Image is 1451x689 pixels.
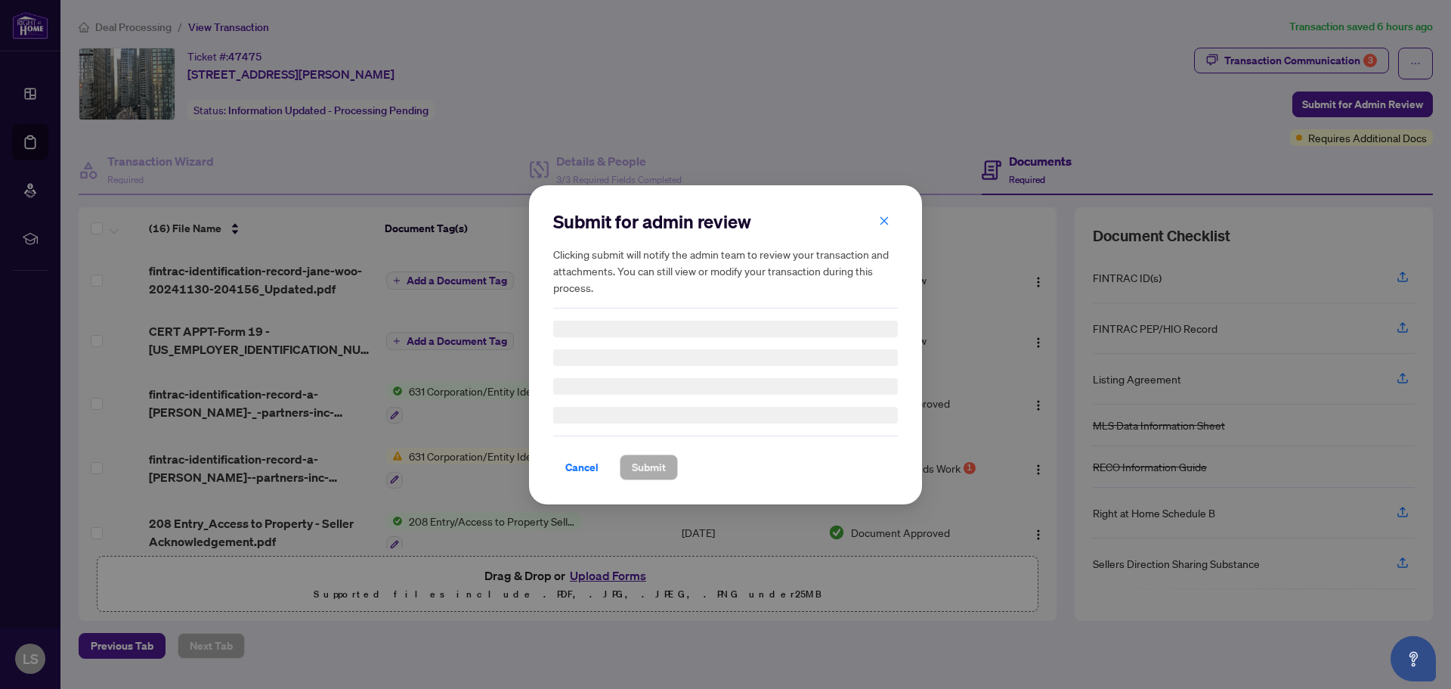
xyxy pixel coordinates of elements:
[565,455,599,480] span: Cancel
[620,455,678,480] button: Submit
[879,215,889,225] span: close
[553,246,898,296] h5: Clicking submit will notify the admin team to review your transaction and attachments. You can st...
[553,455,611,480] button: Cancel
[553,209,898,234] h2: Submit for admin review
[1391,636,1436,681] button: Open asap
